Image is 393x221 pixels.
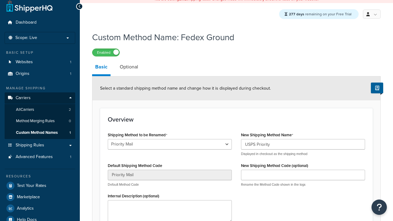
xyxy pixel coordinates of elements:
label: New Shipping Method Code (optional) [241,163,308,168]
li: Origins [5,68,75,79]
span: Custom Method Names [16,130,58,135]
span: 1 [70,71,71,76]
li: Websites [5,56,75,68]
a: Websites1 [5,56,75,68]
button: Open Resource Center [372,200,387,215]
a: Custom Method Names1 [5,127,75,138]
span: 2 [69,107,71,112]
strong: 277 days [289,11,304,17]
p: Rename the Method Code shown in the logs [241,182,365,187]
a: Basic [92,60,111,76]
label: Internal Description (optional) [108,194,159,198]
label: New Shipping Method Name [241,133,293,138]
li: Carriers [5,92,75,139]
span: 1 [70,154,71,160]
span: Test Your Rates [17,183,46,188]
span: All Carriers [16,107,34,112]
a: Analytics [5,203,75,214]
label: Enabled [92,49,119,56]
span: Origins [16,71,29,76]
a: Origins1 [5,68,75,79]
label: Shipping Method to be Renamed [108,133,167,138]
a: Optional [117,60,141,74]
a: Dashboard [5,17,75,28]
a: Test Your Rates [5,180,75,191]
a: AllCarriers2 [5,104,75,115]
span: Carriers [16,95,31,101]
a: Method Merging Rules0 [5,115,75,127]
span: remaining on your Free Trial [289,11,352,17]
h3: Overview [108,116,365,123]
span: Method Merging Rules [16,118,55,124]
label: Default Shipping Method Code [108,163,162,168]
span: Select a standard shipping method name and change how it is displayed during checkout. [100,85,271,91]
h1: Custom Method Name: Fedex Ground [92,31,373,43]
span: Marketplace [17,195,40,200]
div: Resources [5,174,75,179]
span: Scope: Live [15,35,37,41]
p: Displayed in checkout as the shipping method [241,152,365,156]
span: Analytics [17,206,34,211]
li: Advanced Features [5,151,75,163]
span: 0 [69,118,71,124]
a: Advanced Features1 [5,151,75,163]
li: Method Merging Rules [5,115,75,127]
span: Advanced Features [16,154,53,160]
div: Basic Setup [5,50,75,55]
button: Show Help Docs [371,83,383,93]
p: Default Method Code [108,182,232,187]
a: Marketplace [5,192,75,203]
span: 1 [70,60,71,65]
li: Custom Method Names [5,127,75,138]
a: Shipping Rules [5,140,75,151]
span: Websites [16,60,33,65]
a: Carriers [5,92,75,104]
div: Manage Shipping [5,86,75,91]
span: Dashboard [16,20,37,25]
span: Shipping Rules [16,143,44,148]
span: 1 [69,130,71,135]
